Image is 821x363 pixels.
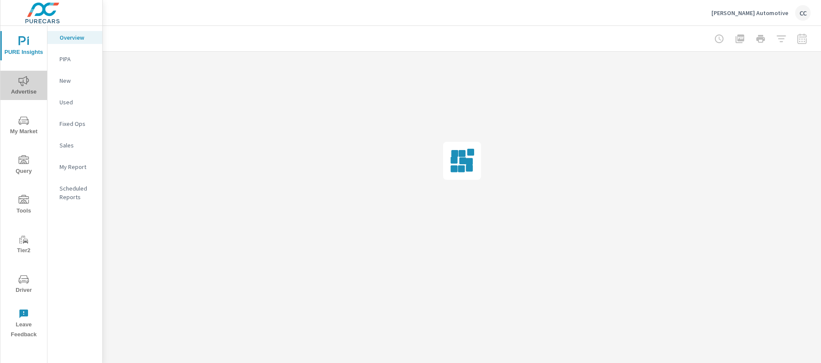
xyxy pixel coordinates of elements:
p: Scheduled Reports [60,184,95,201]
p: PIPA [60,55,95,63]
span: PURE Insights [3,36,44,57]
div: Used [47,96,102,109]
p: My Report [60,163,95,171]
p: New [60,76,95,85]
span: Advertise [3,76,44,97]
span: My Market [3,116,44,137]
div: My Report [47,160,102,173]
p: [PERSON_NAME] Automotive [711,9,788,17]
p: Overview [60,33,95,42]
div: Sales [47,139,102,152]
p: Fixed Ops [60,119,95,128]
div: Scheduled Reports [47,182,102,203]
div: New [47,74,102,87]
span: Tools [3,195,44,216]
div: CC [795,5,811,21]
span: Query [3,155,44,176]
div: PIPA [47,53,102,66]
span: Driver [3,274,44,295]
div: Overview [47,31,102,44]
div: Fixed Ops [47,117,102,130]
span: Leave Feedback [3,309,44,340]
p: Used [60,98,95,106]
span: Tier2 [3,235,44,256]
div: nav menu [0,26,47,343]
p: Sales [60,141,95,150]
